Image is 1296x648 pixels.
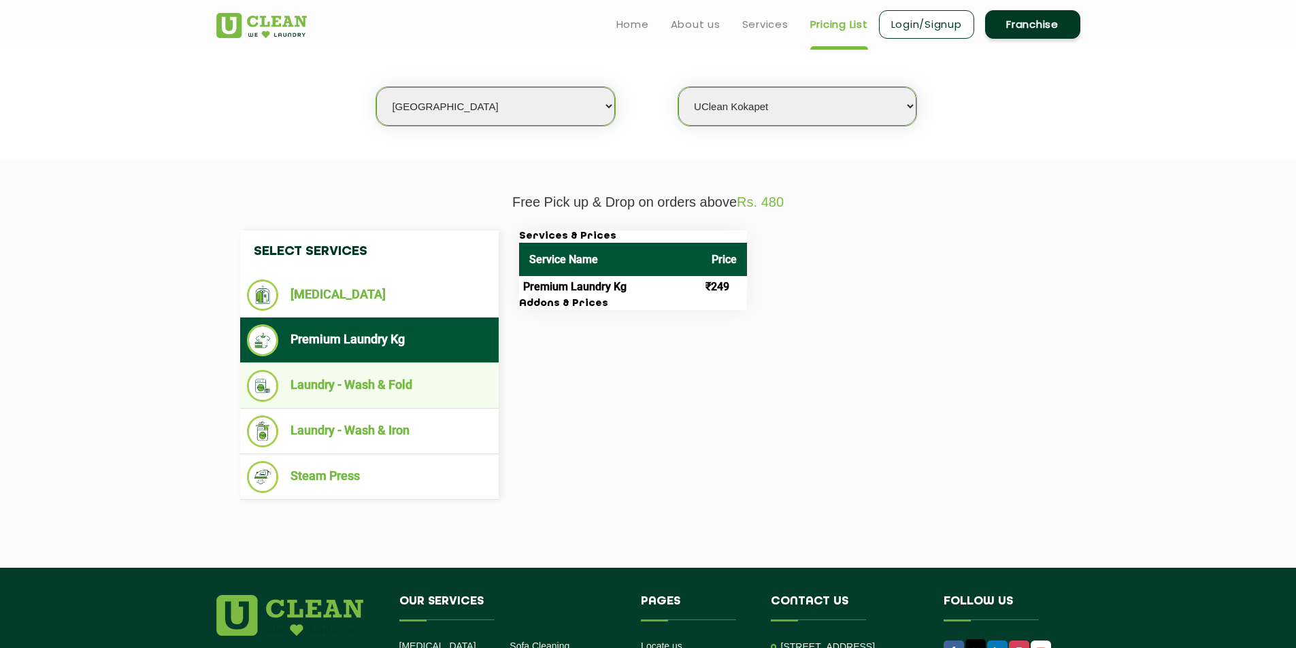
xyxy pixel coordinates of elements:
h4: Follow us [944,595,1063,621]
img: Premium Laundry Kg [247,324,279,356]
td: ₹249 [701,276,747,298]
h3: Services & Prices [519,231,747,243]
img: UClean Laundry and Dry Cleaning [216,13,307,38]
a: Franchise [985,10,1080,39]
h4: Contact us [771,595,923,621]
img: Dry Cleaning [247,279,279,311]
img: Steam Press [247,461,279,493]
img: logo.png [216,595,363,636]
h4: Pages [641,595,750,621]
a: Login/Signup [879,10,974,39]
li: Steam Press [247,461,492,493]
a: Pricing List [810,16,868,33]
li: Laundry - Wash & Iron [247,415,492,447]
img: Laundry - Wash & Iron [247,415,279,447]
a: Home [616,16,649,33]
a: About us [671,16,720,33]
th: Service Name [519,243,701,276]
img: Laundry - Wash & Fold [247,370,279,402]
h4: Our Services [399,595,621,621]
p: Free Pick up & Drop on orders above [216,194,1080,210]
th: Price [701,243,747,276]
a: Services [742,16,788,33]
span: Rs. 480 [737,194,784,209]
h3: Addons & Prices [519,298,747,310]
li: Laundry - Wash & Fold [247,370,492,402]
td: Premium Laundry Kg [519,276,701,298]
li: Premium Laundry Kg [247,324,492,356]
h4: Select Services [240,231,499,273]
li: [MEDICAL_DATA] [247,279,492,311]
